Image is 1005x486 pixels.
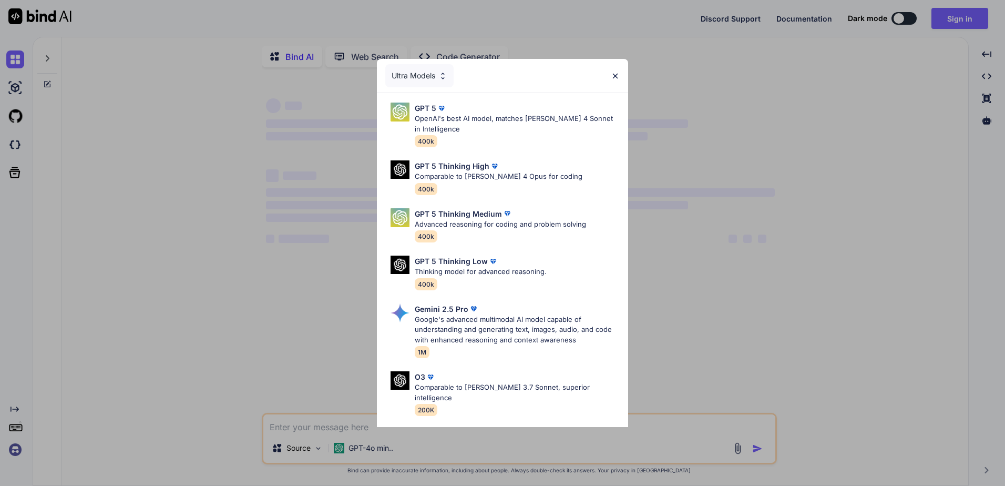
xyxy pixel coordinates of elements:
[391,160,409,179] img: Pick Models
[425,372,436,382] img: premium
[489,161,500,171] img: premium
[611,72,620,80] img: close
[415,267,547,277] p: Thinking model for advanced reasoning.
[436,103,447,114] img: premium
[415,371,425,382] p: O3
[415,160,489,171] p: GPT 5 Thinking High
[438,72,447,80] img: Pick Models
[415,135,437,147] span: 400k
[415,219,586,230] p: Advanced reasoning for coding and problem solving
[415,230,437,242] span: 400k
[488,256,498,267] img: premium
[415,278,437,290] span: 400k
[415,404,437,416] span: 200K
[502,208,512,219] img: premium
[391,371,409,390] img: Pick Models
[415,315,620,346] p: Google's advanced multimodal AI model capable of understanding and generating text, images, audio...
[415,171,582,182] p: Comparable to [PERSON_NAME] 4 Opus for coding
[415,382,620,403] p: Comparable to [PERSON_NAME] 3.7 Sonnet, superior intelligence
[385,64,454,87] div: Ultra Models
[468,303,479,314] img: premium
[391,303,409,322] img: Pick Models
[391,103,409,121] img: Pick Models
[415,183,437,195] span: 400k
[415,208,502,219] p: GPT 5 Thinking Medium
[415,256,488,267] p: GPT 5 Thinking Low
[391,256,409,274] img: Pick Models
[415,303,468,315] p: Gemini 2.5 Pro
[415,346,429,358] span: 1M
[415,103,436,114] p: GPT 5
[415,114,620,134] p: OpenAI's best AI model, matches [PERSON_NAME] 4 Sonnet in Intelligence
[391,208,409,227] img: Pick Models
